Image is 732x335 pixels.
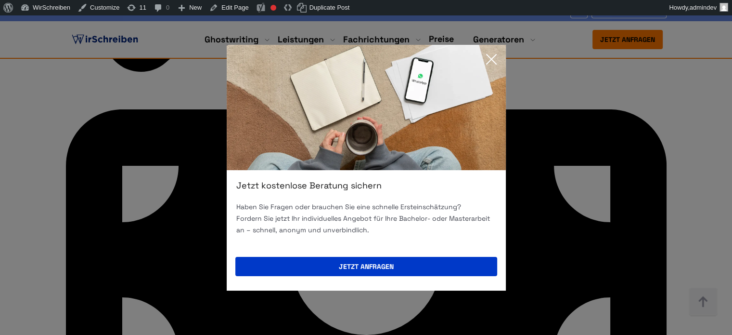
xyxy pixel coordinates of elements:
div: Focus keyphrase not set [270,5,276,11]
img: exit [227,45,506,170]
p: Haben Sie Fragen oder brauchen Sie eine schnelle Ersteinschätzung? [236,201,496,213]
p: Fordern Sie jetzt Ihr individuelles Angebot für Ihre Bachelor- oder Masterarbeit an – schnell, an... [236,213,496,236]
span: admindev [690,4,717,11]
button: Jetzt anfragen [235,257,497,276]
div: Jetzt kostenlose Beratung sichern [227,180,506,191]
